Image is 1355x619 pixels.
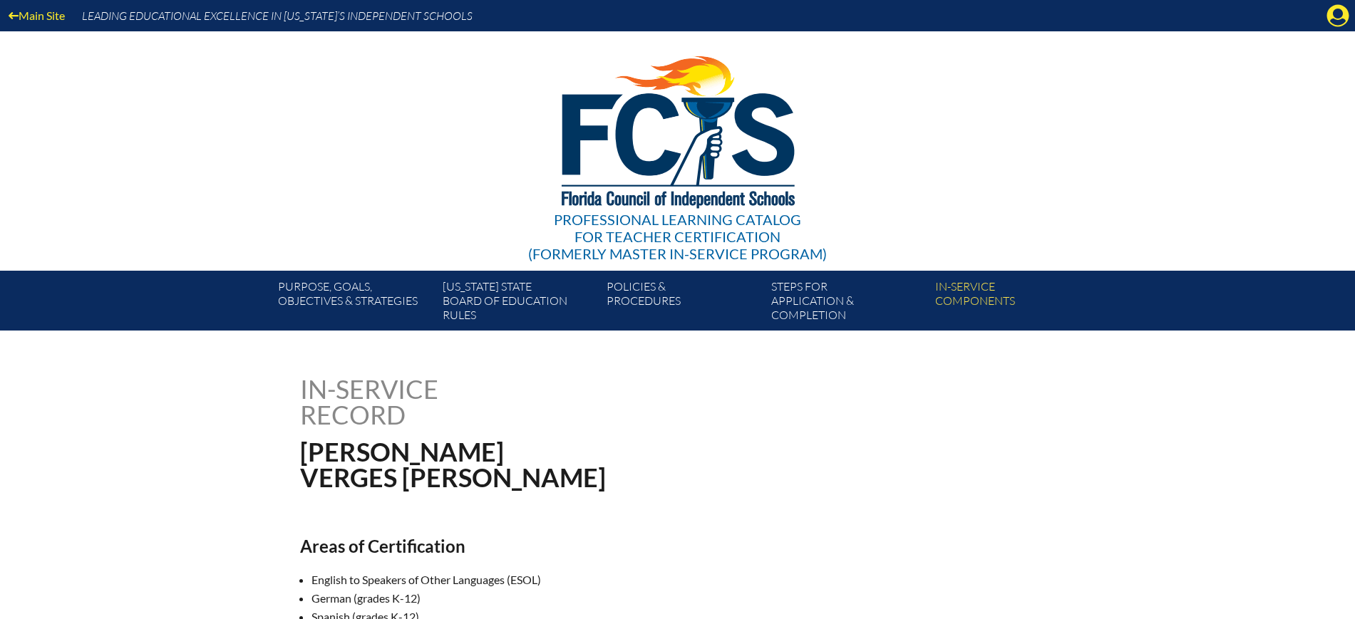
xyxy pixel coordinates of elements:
[766,276,929,331] a: Steps forapplication & completion
[530,31,825,226] img: FCISlogo221.eps
[929,276,1093,331] a: In-servicecomponents
[272,276,436,331] a: Purpose, goals,objectives & strategies
[522,28,833,265] a: Professional Learning Catalog for Teacher Certification(formerly Master In-service Program)
[311,589,813,608] li: German (grades K-12)
[601,276,765,331] a: Policies &Procedures
[300,439,768,490] h1: [PERSON_NAME] Verges [PERSON_NAME]
[1326,4,1349,27] svg: Manage Account
[528,211,827,262] div: Professional Learning Catalog (formerly Master In-service Program)
[575,228,780,245] span: for Teacher Certification
[311,571,813,589] li: English to Speakers of Other Languages (ESOL)
[300,536,802,556] h2: Areas of Certification
[300,376,587,427] h1: In-service record
[3,6,71,25] a: Main Site
[437,276,601,331] a: [US_STATE] StateBoard of Education rules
